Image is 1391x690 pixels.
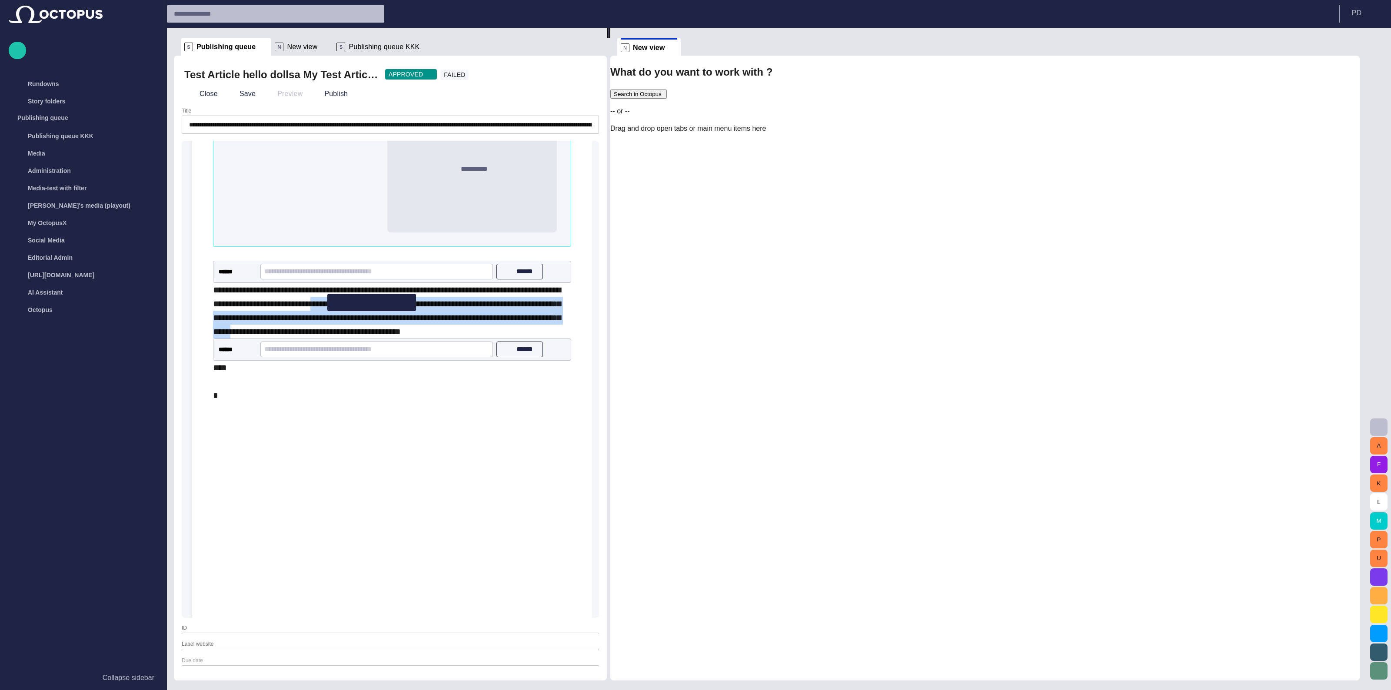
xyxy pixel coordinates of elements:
div: Media-test with filter [9,179,158,197]
p: Collapse sidebar [103,673,154,683]
button: K [1370,474,1388,492]
span: APPROVED [389,70,423,79]
p: S [184,43,193,51]
p: N [621,43,629,52]
p: Social Media [28,236,65,245]
p: [URL][DOMAIN_NAME] [28,271,94,279]
p: Publishing queue [17,113,68,122]
p: Administration [28,166,71,175]
button: F [1370,456,1388,473]
p: Octopus [28,305,53,314]
p: Story folders [28,97,65,106]
span: New view [287,43,317,51]
p: S [336,43,345,51]
div: NNew view [271,38,333,56]
button: M [1370,512,1388,530]
h2: Test Article hello dollsa My Test Article hello dollyd sadsa My Test Article hello dollyd sadsa M... [184,68,378,82]
button: Close [184,86,221,102]
div: AI Assistant [9,284,158,301]
p: Editorial Admin [28,253,73,262]
p: [PERSON_NAME]'s media (playout) [28,201,130,210]
label: Title [182,107,191,115]
div: [PERSON_NAME]'s media (playout) [9,197,158,214]
p: -- or -- [610,106,1360,116]
p: Rundowns [28,80,59,88]
p: N [275,43,283,51]
h2: What do you want to work with ? [610,64,1360,80]
label: ID [182,624,187,631]
span: FAILED [444,70,465,79]
button: Publish [309,86,351,102]
span: Publishing queue KKK [349,43,419,51]
span: New view [633,43,665,52]
button: PD [1345,5,1386,21]
div: NNew view [617,38,681,56]
p: Publishing queue KKK [28,132,93,140]
div: SPublishing queue KKK [333,38,435,56]
div: Publishing queue [9,110,158,127]
p: My OctopusX [28,219,67,227]
button: P [1370,531,1388,548]
label: Due date [182,657,203,664]
span: Publishing queue [196,43,256,51]
button: A [1370,437,1388,454]
div: SPublishing queue [181,38,271,56]
ul: main menu [9,75,158,318]
div: Octopus [9,301,158,318]
button: Search in Octopus [610,90,667,99]
p: P D [1352,8,1361,18]
button: L [1370,493,1388,511]
img: Octopus News Room [9,6,103,23]
div: [URL][DOMAIN_NAME] [9,266,158,284]
button: Collapse sidebar [9,669,158,687]
p: AI Assistant [28,288,63,297]
p: Media-test with filter [28,184,87,192]
button: Save [224,86,259,102]
button: APPROVED [385,69,437,80]
p: Drag and drop open tabs or main menu items here [610,123,1360,134]
button: U [1370,550,1388,567]
label: Label website [182,640,213,648]
p: Media [28,149,45,158]
div: Media [9,145,158,162]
